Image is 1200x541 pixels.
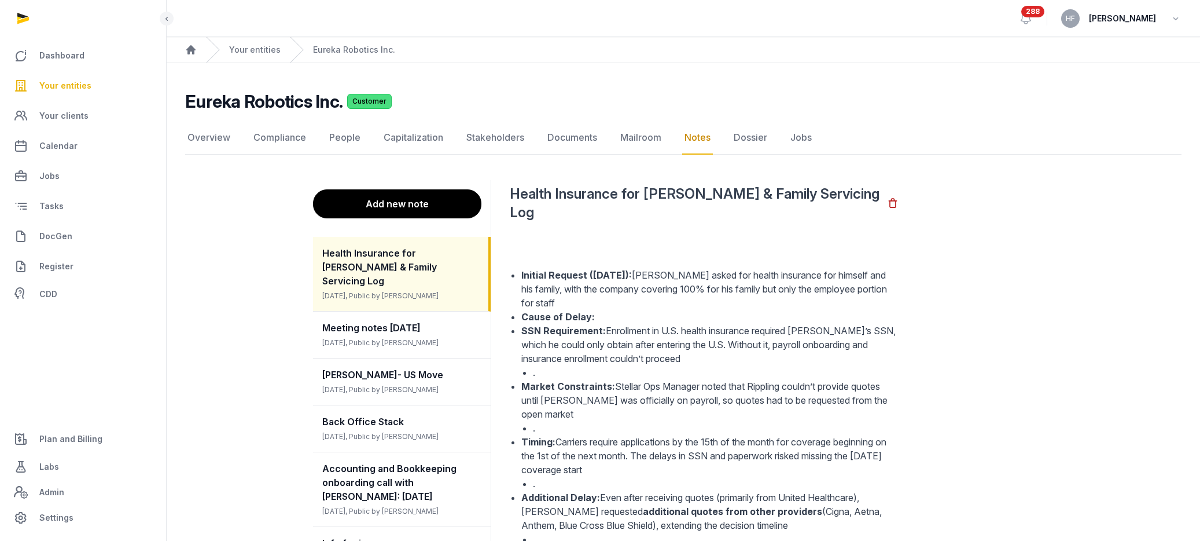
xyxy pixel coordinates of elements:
[9,453,157,481] a: Labs
[39,432,102,446] span: Plan and Billing
[1021,6,1044,17] span: 288
[545,121,599,155] a: Documents
[313,44,395,56] a: Eureka Robotics Inc.
[322,416,404,427] span: Back Office Stack
[1061,9,1080,28] button: HF
[9,42,157,70] a: Dashboard
[39,460,59,474] span: Labs
[9,72,157,100] a: Your entities
[39,169,60,183] span: Jobs
[521,325,606,337] strong: SSN Requirement:
[9,132,157,160] a: Calendar
[521,381,615,392] strong: Market Constraints:
[510,185,887,222] h2: Health Insurance for [PERSON_NAME] & Family Servicing Log
[533,365,899,379] li: .
[521,324,899,379] li: Enrollment in U.S. health insurance required [PERSON_NAME]’s SSN, which he could only obtain afte...
[251,121,308,155] a: Compliance
[521,268,899,310] li: [PERSON_NAME] asked for health insurance for himself and his family, with the company covering 10...
[322,463,457,502] span: Accounting and Bookkeeping onboarding call with [PERSON_NAME]: [DATE]
[381,121,446,155] a: Capitalization
[327,121,363,155] a: People
[322,432,439,441] span: [DATE], Public by [PERSON_NAME]
[533,421,899,435] li: .
[521,269,632,281] strong: Initial Request ([DATE]):
[1089,12,1156,25] span: [PERSON_NAME]
[731,121,770,155] a: Dossier
[9,253,157,280] a: Register
[185,121,233,155] a: Overview
[521,492,600,503] strong: Additional Delay:
[9,425,157,453] a: Plan and Billing
[39,49,84,63] span: Dashboard
[682,121,713,155] a: Notes
[185,91,343,112] h2: Eureka Robotics Inc.
[322,507,439,516] span: [DATE], Public by [PERSON_NAME]
[39,287,57,301] span: CDD
[229,44,281,56] a: Your entities
[9,102,157,130] a: Your clients
[9,192,157,220] a: Tasks
[322,385,439,394] span: [DATE], Public by [PERSON_NAME]
[322,322,421,334] span: Meeting notes [DATE]
[521,436,555,448] strong: Timing:
[643,506,822,517] strong: additional quotes from other providers
[39,229,72,243] span: DocGen
[347,94,392,109] span: Customer
[9,283,157,306] a: CDD
[521,311,595,323] strong: Cause of Delay:
[39,511,73,525] span: Settings
[521,435,899,491] li: Carriers require applications by the 15th of the month for coverage beginning on the 1st of the n...
[322,338,439,347] span: [DATE], Public by [PERSON_NAME]
[464,121,527,155] a: Stakeholders
[39,485,64,499] span: Admin
[39,259,73,273] span: Register
[9,222,157,250] a: DocGen
[788,121,814,155] a: Jobs
[167,37,1200,63] nav: Breadcrumb
[185,121,1181,155] nav: Tabs
[39,199,64,213] span: Tasks
[1066,15,1075,22] span: HF
[39,109,89,123] span: Your clients
[618,121,664,155] a: Mailroom
[9,504,157,532] a: Settings
[521,379,899,435] li: Stellar Ops Manager noted that Rippling couldn’t provide quotes until [PERSON_NAME] was officiall...
[322,369,443,381] span: [PERSON_NAME]- US Move
[533,477,899,491] li: .
[9,162,157,190] a: Jobs
[322,247,437,287] span: Health Insurance for [PERSON_NAME] & Family Servicing Log
[322,291,439,300] span: [DATE], Public by [PERSON_NAME]
[9,481,157,504] a: Admin
[39,79,91,93] span: Your entities
[39,139,78,153] span: Calendar
[313,189,481,218] button: Add new note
